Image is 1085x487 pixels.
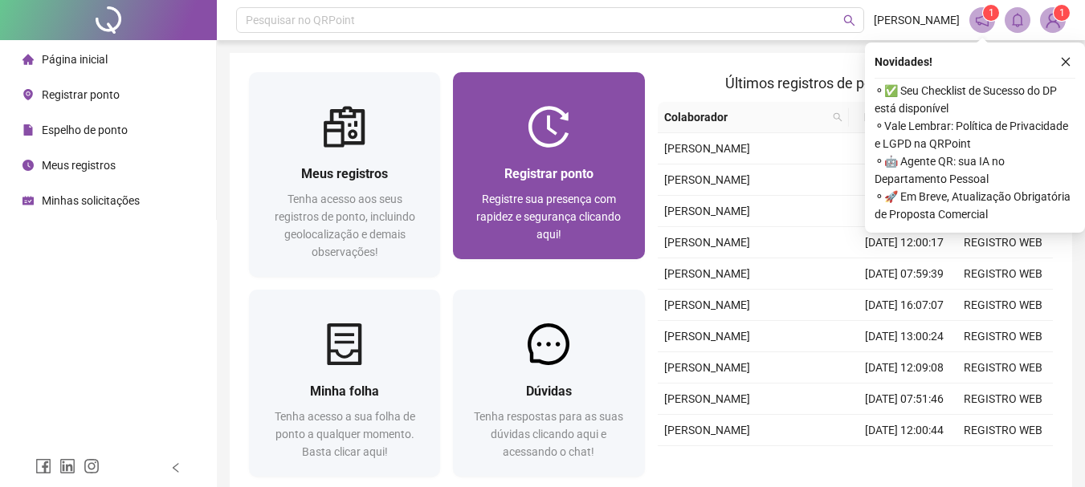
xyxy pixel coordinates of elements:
[954,290,1053,321] td: REGISTRO WEB
[84,458,100,474] span: instagram
[1010,13,1025,27] span: bell
[725,75,985,91] span: Últimos registros de ponto sincronizados
[843,14,855,26] span: search
[875,117,1075,152] span: ⚬ Vale Lembrar: Política de Privacidade e LGPD na QRPoint
[855,258,954,290] td: [DATE] 07:59:39
[526,384,572,399] span: Dúvidas
[855,227,954,258] td: [DATE] 12:00:17
[59,458,75,474] span: linkedin
[875,53,932,71] span: Novidades !
[664,173,750,186] span: [PERSON_NAME]
[975,13,989,27] span: notification
[474,410,623,458] span: Tenha respostas para as suas dúvidas clicando aqui e acessando o chat!
[983,5,999,21] sup: 1
[301,166,388,181] span: Meus registros
[954,384,1053,415] td: REGISTRO WEB
[833,112,842,122] span: search
[1059,7,1065,18] span: 1
[855,290,954,321] td: [DATE] 16:07:07
[855,384,954,415] td: [DATE] 07:51:46
[22,89,34,100] span: environment
[664,361,750,374] span: [PERSON_NAME]
[249,290,440,477] a: Minha folhaTenha acesso a sua folha de ponto a qualquer momento. Basta clicar aqui!
[830,105,846,129] span: search
[35,458,51,474] span: facebook
[855,415,954,446] td: [DATE] 12:00:44
[22,160,34,171] span: clock-circle
[664,330,750,343] span: [PERSON_NAME]
[476,193,621,241] span: Registre sua presença com rapidez e segurança clicando aqui!
[954,415,1053,446] td: REGISTRO WEB
[664,392,750,405] span: [PERSON_NAME]
[664,205,750,217] span: [PERSON_NAME]
[22,54,34,65] span: home
[855,321,954,352] td: [DATE] 13:00:24
[855,352,954,384] td: [DATE] 12:09:08
[954,321,1053,352] td: REGISTRO WEB
[310,384,379,399] span: Minha folha
[275,193,415,258] span: Tenha acesso aos seus registros de ponto, incluindo geolocalização e demais observações!
[954,446,1053,477] td: REGISTRO WEB
[875,152,1075,188] span: ⚬ 🤖 Agente QR: sua IA no Departamento Pessoal
[875,188,1075,223] span: ⚬ 🚀 Em Breve, Atualização Obrigatória de Proposta Comercial
[249,72,440,277] a: Meus registrosTenha acesso aos seus registros de ponto, incluindo geolocalização e demais observa...
[954,352,1053,384] td: REGISTRO WEB
[855,196,954,227] td: [DATE] 07:53:04
[875,82,1075,117] span: ⚬ ✅ Seu Checklist de Sucesso do DP está disponível
[664,267,750,280] span: [PERSON_NAME]
[954,227,1053,258] td: REGISTRO WEB
[42,88,120,101] span: Registrar ponto
[42,53,108,66] span: Página inicial
[664,108,827,126] span: Colaborador
[170,462,182,473] span: left
[664,424,750,436] span: [PERSON_NAME]
[453,290,644,477] a: DúvidasTenha respostas para as suas dúvidas clicando aqui e acessando o chat!
[22,124,34,136] span: file
[855,446,954,477] td: [DATE] 07:53:53
[1041,8,1065,32] img: 63971
[664,142,750,155] span: [PERSON_NAME]
[42,159,116,172] span: Meus registros
[1060,56,1071,67] span: close
[989,7,994,18] span: 1
[855,133,954,164] td: [DATE] 07:27:04
[42,194,140,207] span: Minhas solicitações
[1054,5,1070,21] sup: Atualize o seu contato no menu Meus Dados
[874,11,960,29] span: [PERSON_NAME]
[504,166,593,181] span: Registrar ponto
[22,195,34,206] span: schedule
[275,410,415,458] span: Tenha acesso a sua folha de ponto a qualquer momento. Basta clicar aqui!
[855,164,954,196] td: [DATE] 12:00:20
[954,258,1053,290] td: REGISTRO WEB
[664,298,750,311] span: [PERSON_NAME]
[855,108,925,126] span: Data/Hora
[849,102,944,133] th: Data/Hora
[453,72,644,259] a: Registrar pontoRegistre sua presença com rapidez e segurança clicando aqui!
[42,124,128,136] span: Espelho de ponto
[664,236,750,249] span: [PERSON_NAME]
